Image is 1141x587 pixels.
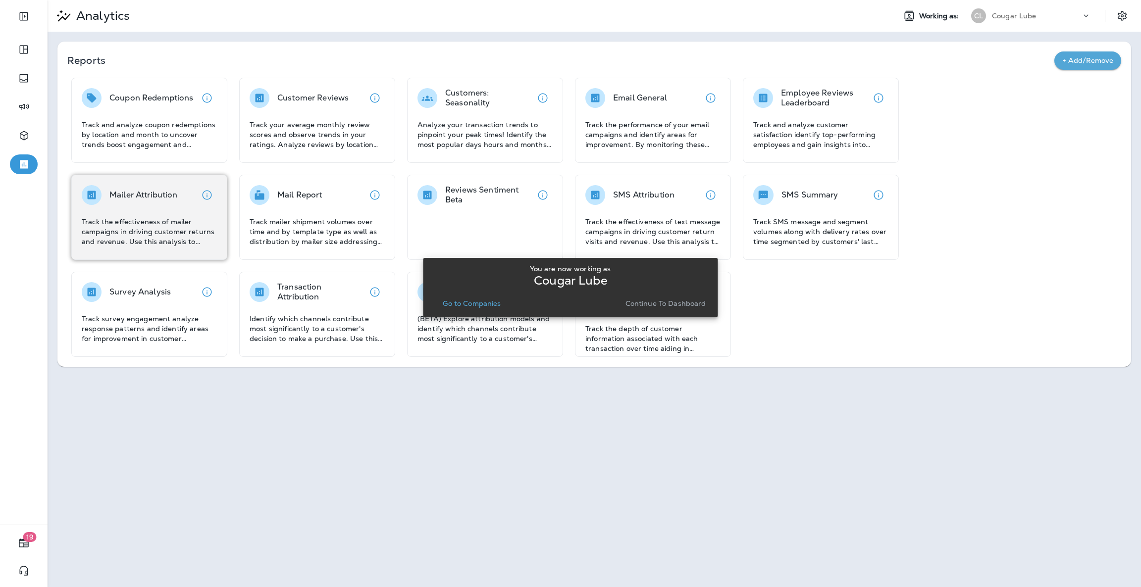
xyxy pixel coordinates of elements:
[919,12,961,20] span: Working as:
[971,8,986,23] div: CL
[992,12,1037,20] p: Cougar Lube
[443,299,501,307] p: Go to Companies
[625,299,706,307] p: Continue to Dashboard
[10,6,38,26] button: Expand Sidebar
[622,296,710,310] button: Continue to Dashboard
[439,296,505,310] button: Go to Companies
[10,533,38,553] button: 19
[530,265,611,273] p: You are now working as
[72,8,130,23] p: Analytics
[23,532,37,542] span: 19
[534,277,607,285] p: Cougar Lube
[1113,7,1131,25] button: Settings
